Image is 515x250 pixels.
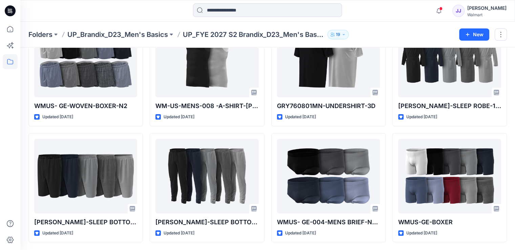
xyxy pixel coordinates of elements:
[277,217,380,227] p: WMUS- GE-004-MENS BRIEF-N1-3D
[34,23,137,97] a: WMUS- GE-WOVEN-BOXER-N2
[42,230,73,237] p: Updated [DATE]
[155,23,258,97] a: WM-US-MENS-008 -A-SHIRT-GEOGE-N3-3D
[34,101,137,111] p: WMUS- GE-WOVEN-BOXER-N2
[42,113,73,121] p: Updated [DATE]
[28,30,52,39] a: Folders
[459,28,489,41] button: New
[452,5,465,17] div: JJ
[277,139,380,213] a: WMUS- GE-004-MENS BRIEF-N1-3D
[155,139,258,213] a: George-SLEEP BOTTOMS PANT-100150736
[164,113,194,121] p: Updated [DATE]
[327,30,349,39] button: 19
[155,101,258,111] p: WM-US-MENS-008 -A-SHIRT-[PERSON_NAME]-N3-3D
[164,230,194,237] p: Updated [DATE]
[34,217,137,227] p: [PERSON_NAME]-SLEEP BOTTOMS 2 PK SHORTS-100150734
[67,30,168,39] a: UP_Brandix_D23_Men's Basics
[406,230,437,237] p: Updated [DATE]
[34,139,137,213] a: George-SLEEP BOTTOMS 2 PK SHORTS-100150734
[467,12,507,17] div: Walmart
[277,101,380,111] p: GRY760801MN-UNDERSHIRT-3D
[398,217,501,227] p: WMUS-GE-BOXER
[398,139,501,213] a: WMUS-GE-BOXER
[336,31,340,38] p: 19
[183,30,325,39] p: UP_FYE 2027 S2 Brandix_D23_Men's Basics- [PERSON_NAME]
[155,217,258,227] p: [PERSON_NAME]-SLEEP BOTTOMS PANT-100150736
[398,23,501,97] a: George-SLEEP ROBE-100151009
[406,113,437,121] p: Updated [DATE]
[277,23,380,97] a: GRY760801MN-UNDERSHIRT-3D
[398,101,501,111] p: [PERSON_NAME]-SLEEP ROBE-100151009
[285,113,316,121] p: Updated [DATE]
[285,230,316,237] p: Updated [DATE]
[467,4,507,12] div: [PERSON_NAME]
